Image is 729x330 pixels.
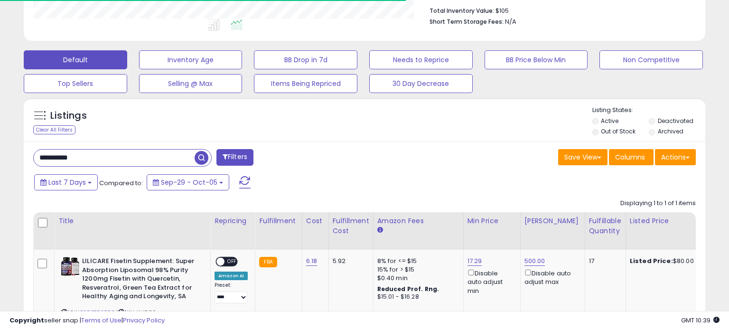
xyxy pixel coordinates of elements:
div: 17 [589,257,618,265]
a: Privacy Policy [123,316,165,325]
small: FBA [259,257,277,267]
div: Listed Price [630,216,712,226]
b: Reduced Prof. Rng. [377,285,439,293]
button: Columns [609,149,654,165]
div: Repricing [215,216,251,226]
span: 2025-10-13 10:39 GMT [681,316,720,325]
span: Last 7 Days [48,178,86,187]
div: $15.01 - $16.28 [377,293,456,301]
div: Amazon AI [215,272,248,280]
a: 17.29 [467,256,482,266]
small: Amazon Fees. [377,226,383,235]
p: Listing States: [592,106,706,115]
button: Last 7 Days [34,174,98,190]
div: Displaying 1 to 1 of 1 items [620,199,696,208]
a: Terms of Use [81,316,121,325]
div: $0.40 min [377,274,456,283]
b: Short Term Storage Fees: [430,18,504,26]
div: Fulfillable Quantity [589,216,622,236]
div: Cost [306,216,325,226]
button: Default [24,50,127,69]
div: [PERSON_NAME] [524,216,581,226]
b: Listed Price: [630,256,673,265]
div: Min Price [467,216,516,226]
label: Deactivated [658,117,693,125]
b: Total Inventory Value: [430,7,494,15]
div: 8% for <= $15 [377,257,456,265]
button: Items Being Repriced [254,74,357,93]
span: Columns [615,152,645,162]
button: Selling @ Max [139,74,243,93]
img: 51AQo+3PDLL._SL40_.jpg [61,257,80,276]
b: LILICARE Fisetin Supplement: Super Absorption Liposomal 98% Purity 1200mg Fisetin with Quercetin,... [82,257,197,303]
span: Sep-29 - Oct-05 [161,178,217,187]
div: 5.92 [333,257,366,265]
a: B0DF7D3ZZQ [80,309,115,317]
li: $105 [430,4,689,16]
button: BB Price Below Min [485,50,588,69]
button: Needs to Reprice [369,50,473,69]
div: Title [58,216,206,226]
label: Out of Stock [601,127,636,135]
h5: Listings [50,109,87,123]
div: Preset: [215,282,248,303]
div: 15% for > $15 [377,265,456,274]
div: Fulfillment Cost [333,216,369,236]
button: Filters [216,149,253,166]
button: BB Drop in 7d [254,50,357,69]
label: Archived [658,127,683,135]
div: Fulfillment [259,216,298,226]
button: 30 Day Decrease [369,74,473,93]
div: Disable auto adjust min [467,268,513,295]
button: Sep-29 - Oct-05 [147,174,229,190]
a: 6.18 [306,256,318,266]
span: Compared to: [99,179,143,188]
button: Top Sellers [24,74,127,93]
button: Inventory Age [139,50,243,69]
label: Active [601,117,618,125]
a: 500.00 [524,256,545,266]
span: N/A [505,17,516,26]
span: | SKU: W4586 [116,309,156,316]
button: Save View [558,149,607,165]
div: Amazon Fees [377,216,459,226]
div: Clear All Filters [33,125,75,134]
strong: Copyright [9,316,44,325]
div: Disable auto adjust max [524,268,578,286]
span: OFF [224,258,240,266]
button: Non Competitive [599,50,703,69]
div: seller snap | | [9,316,165,325]
button: Actions [655,149,696,165]
div: $80.00 [630,257,709,265]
